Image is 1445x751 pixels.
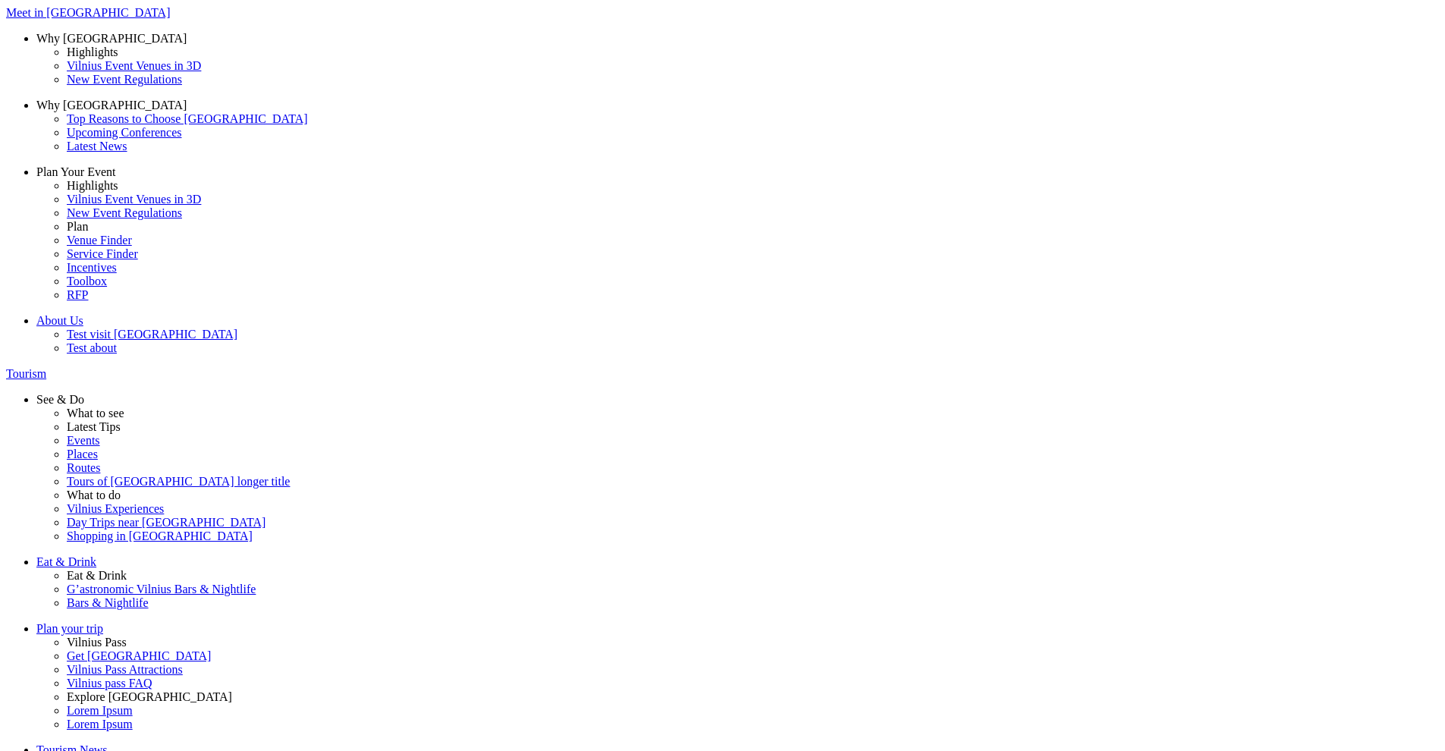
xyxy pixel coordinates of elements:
a: Day Trips near [GEOGRAPHIC_DATA] [67,516,1439,529]
span: Tourism [6,367,46,380]
a: Tours of [GEOGRAPHIC_DATA] longer title [67,475,1439,489]
span: Places [67,448,98,460]
span: About Us [36,314,83,327]
a: Routes [67,461,1439,475]
a: Lorem Ipsum [67,704,1439,718]
a: Upcoming Conferences [67,126,1439,140]
span: Shopping in [GEOGRAPHIC_DATA] [67,529,253,542]
a: Test about [67,341,1439,355]
span: Tours of [GEOGRAPHIC_DATA] longer title [67,475,290,488]
span: Plan Your Event [36,165,115,178]
a: Incentives [67,261,1439,275]
span: What to do [67,489,121,501]
a: Venue Finder [67,234,1439,247]
span: New Event Regulations [67,206,182,219]
a: New Event Regulations [67,206,1439,220]
span: RFP [67,288,88,301]
a: Bars & Nightlife [67,596,1439,610]
span: Eat & Drink [36,555,96,568]
span: Day Trips near [GEOGRAPHIC_DATA] [67,516,265,529]
span: Vilnius Experiences [67,502,164,515]
a: Lorem Ipsum [67,718,1439,731]
a: Test visit [GEOGRAPHIC_DATA] [67,328,1439,341]
span: Venue Finder [67,234,132,247]
span: Events [67,434,100,447]
span: G’astronomic Vilnius Bars & Nightlife [67,583,256,595]
span: Vilnius Pass Attractions [67,663,183,676]
a: Vilnius Event Venues in 3D [67,193,1439,206]
a: Service Finder [67,247,1439,261]
span: Latest Tips [67,420,121,433]
span: Bars & Nightlife [67,596,149,609]
a: Vilnius pass FAQ [67,677,1439,690]
a: Meet in [GEOGRAPHIC_DATA] [6,6,1439,20]
span: Service Finder [67,247,138,260]
a: Vilnius Experiences [67,502,1439,516]
a: Vilnius Event Venues in 3D [67,59,1439,73]
a: G’astronomic Vilnius Bars & Nightlife [67,583,1439,596]
a: Vilnius Pass Attractions [67,663,1439,677]
span: Get [GEOGRAPHIC_DATA] [67,649,211,662]
span: Toolbox [67,275,107,288]
span: Lorem Ipsum [67,718,133,731]
span: Why [GEOGRAPHIC_DATA] [36,99,187,112]
span: Vilnius Event Venues in 3D [67,59,201,72]
span: Plan your trip [36,622,103,635]
a: RFP [67,288,1439,302]
span: Routes [67,461,100,474]
span: Plan [67,220,88,233]
span: Highlights [67,46,118,58]
a: Get [GEOGRAPHIC_DATA] [67,649,1439,663]
span: Eat & Drink [67,569,127,582]
span: Vilnius Event Venues in 3D [67,193,201,206]
span: See & Do [36,393,84,406]
a: Plan your trip [36,622,1439,636]
span: Highlights [67,179,118,192]
a: Latest News [67,140,1439,153]
span: Explore [GEOGRAPHIC_DATA] [67,690,232,703]
span: Meet in [GEOGRAPHIC_DATA] [6,6,170,19]
span: Lorem Ipsum [67,704,133,717]
a: New Event Regulations [67,73,1439,86]
a: Places [67,448,1439,461]
span: Vilnius pass FAQ [67,677,152,690]
a: Toolbox [67,275,1439,288]
span: What to see [67,407,124,419]
a: Tourism [6,367,1439,381]
span: New Event Regulations [67,73,182,86]
a: Top Reasons to Choose [GEOGRAPHIC_DATA] [67,112,1439,126]
span: Vilnius Pass [67,636,127,649]
a: Eat & Drink [36,555,1439,569]
a: About Us [36,314,1439,328]
a: Shopping in [GEOGRAPHIC_DATA] [67,529,1439,543]
span: Incentives [67,261,117,274]
a: Events [67,434,1439,448]
span: Why [GEOGRAPHIC_DATA] [36,32,187,45]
